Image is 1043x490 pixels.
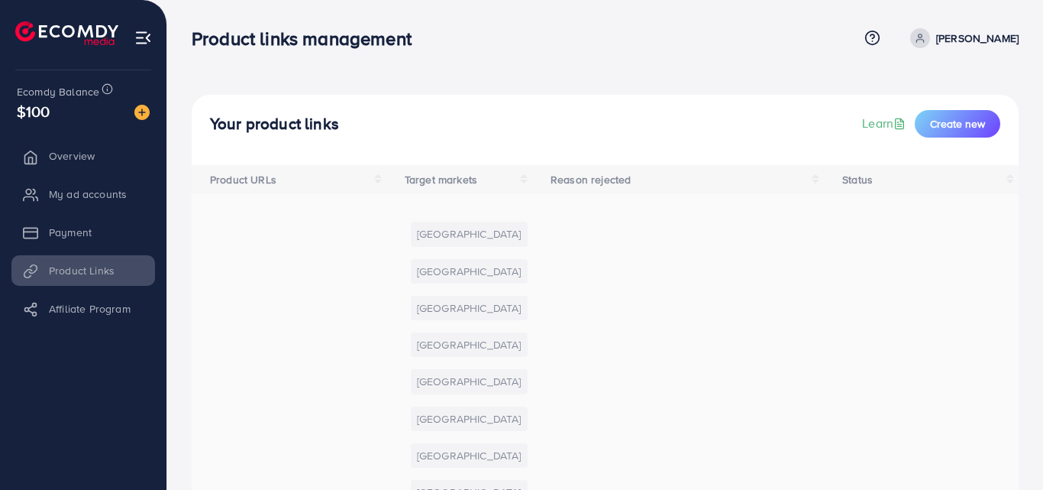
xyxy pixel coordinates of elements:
[862,115,909,132] a: Learn
[15,21,118,45] img: logo
[134,29,152,47] img: menu
[210,115,339,134] h4: Your product links
[134,105,150,120] img: image
[17,84,99,99] span: Ecomdy Balance
[915,110,1000,138] button: Create new
[930,116,985,131] span: Create new
[904,28,1019,48] a: [PERSON_NAME]
[936,29,1019,47] p: [PERSON_NAME]
[192,28,424,50] h3: Product links management
[17,100,50,122] span: $100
